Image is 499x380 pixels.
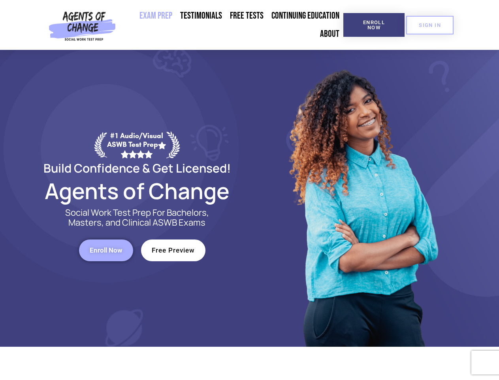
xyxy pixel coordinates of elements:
span: SIGN IN [419,23,441,28]
span: Enroll Now [90,247,122,254]
div: #1 Audio/Visual ASWB Test Prep [107,131,166,158]
span: Enroll Now [356,20,392,30]
h2: Build Confidence & Get Licensed! [24,162,250,174]
a: SIGN IN [406,16,454,34]
a: Free Preview [141,239,205,261]
a: Testimonials [176,7,226,25]
p: Social Work Test Prep For Bachelors, Masters, and Clinical ASWB Exams [56,208,218,228]
a: Enroll Now [79,239,133,261]
a: Free Tests [226,7,267,25]
a: Continuing Education [267,7,343,25]
nav: Menu [119,7,343,43]
a: Enroll Now [343,13,405,37]
h2: Agents of Change [24,182,250,200]
span: Free Preview [152,247,195,254]
a: About [316,25,343,43]
img: Website Image 1 (1) [283,50,441,347]
a: Exam Prep [136,7,176,25]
